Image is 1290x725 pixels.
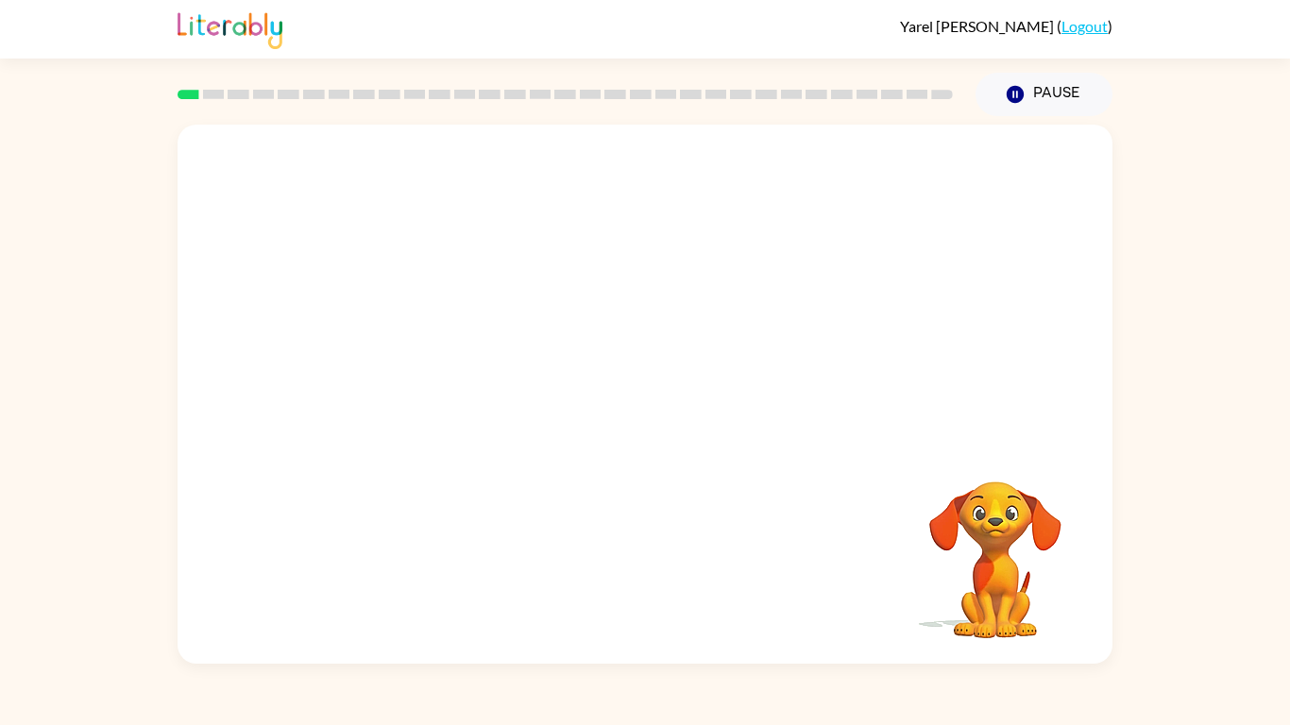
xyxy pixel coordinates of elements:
[1061,17,1108,35] a: Logout
[178,8,282,49] img: Literably
[900,17,1112,35] div: ( )
[901,452,1090,641] video: Your browser must support playing .mp4 files to use Literably. Please try using another browser.
[900,17,1057,35] span: Yarel [PERSON_NAME]
[976,73,1112,116] button: Pause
